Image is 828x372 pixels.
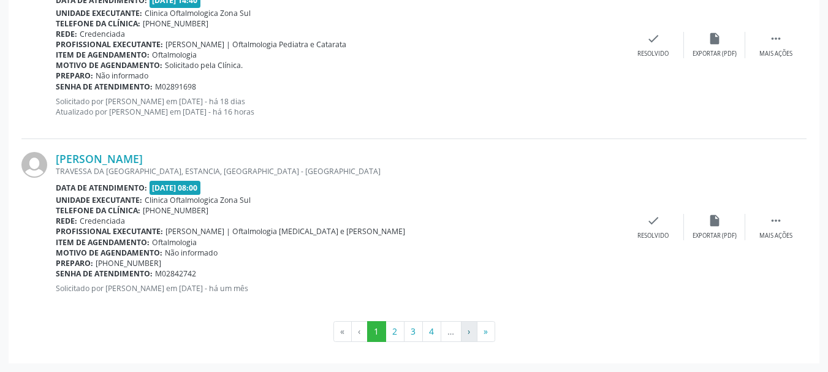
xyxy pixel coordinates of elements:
[708,32,721,45] i: insert_drive_file
[637,232,669,240] div: Resolvido
[56,18,140,29] b: Telefone da clínica:
[145,195,251,205] span: Clinica Oftalmologica Zona Sul
[477,321,495,342] button: Go to last page
[693,50,737,58] div: Exportar (PDF)
[56,60,162,70] b: Motivo de agendamento:
[56,166,623,177] div: TRAVESSA DA [GEOGRAPHIC_DATA], ESTANCIA, [GEOGRAPHIC_DATA] - [GEOGRAPHIC_DATA]
[155,268,196,279] span: M02842742
[145,8,251,18] span: Clinica Oftalmologica Zona Sul
[96,70,148,81] span: Não informado
[769,214,783,227] i: 
[56,152,143,165] a: [PERSON_NAME]
[56,216,77,226] b: Rede:
[56,82,153,92] b: Senha de atendimento:
[367,321,386,342] button: Go to page 1
[56,70,93,81] b: Preparo:
[759,50,792,58] div: Mais ações
[422,321,441,342] button: Go to page 4
[759,232,792,240] div: Mais ações
[165,248,218,258] span: Não informado
[150,181,201,195] span: [DATE] 08:00
[693,232,737,240] div: Exportar (PDF)
[155,82,196,92] span: M02891698
[56,8,142,18] b: Unidade executante:
[152,237,197,248] span: Oftalmologia
[165,60,243,70] span: Solicitado pela Clínica.
[143,18,208,29] span: [PHONE_NUMBER]
[404,321,423,342] button: Go to page 3
[769,32,783,45] i: 
[152,50,197,60] span: Oftalmologia
[647,32,660,45] i: check
[647,214,660,227] i: check
[143,205,208,216] span: [PHONE_NUMBER]
[56,258,93,268] b: Preparo:
[165,226,405,237] span: [PERSON_NAME] | Oftalmologia [MEDICAL_DATA] e [PERSON_NAME]
[56,29,77,39] b: Rede:
[56,39,163,50] b: Profissional executante:
[56,248,162,258] b: Motivo de agendamento:
[56,96,623,117] p: Solicitado por [PERSON_NAME] em [DATE] - há 18 dias Atualizado por [PERSON_NAME] em [DATE] - há 1...
[56,50,150,60] b: Item de agendamento:
[56,268,153,279] b: Senha de atendimento:
[96,258,161,268] span: [PHONE_NUMBER]
[56,195,142,205] b: Unidade executante:
[56,283,623,294] p: Solicitado por [PERSON_NAME] em [DATE] - há um mês
[461,321,477,342] button: Go to next page
[56,183,147,193] b: Data de atendimento:
[708,214,721,227] i: insert_drive_file
[165,39,346,50] span: [PERSON_NAME] | Oftalmologia Pediatra e Catarata
[637,50,669,58] div: Resolvido
[56,226,163,237] b: Profissional executante:
[80,216,125,226] span: Credenciada
[21,321,807,342] ul: Pagination
[56,237,150,248] b: Item de agendamento:
[386,321,405,342] button: Go to page 2
[21,152,47,178] img: img
[80,29,125,39] span: Credenciada
[56,205,140,216] b: Telefone da clínica:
